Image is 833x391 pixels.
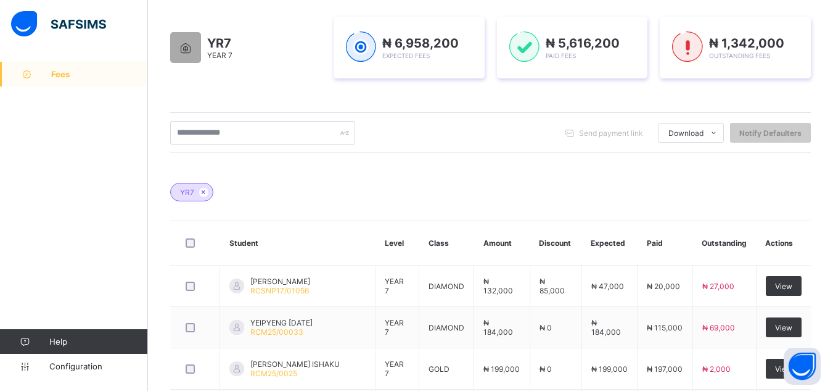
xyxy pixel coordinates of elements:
[250,327,303,337] span: RCM25/00033
[692,221,756,266] th: Outstanding
[591,282,624,291] span: ₦ 47,000
[579,128,643,138] span: Send payment link
[382,52,430,59] span: Expected Fees
[419,221,474,266] th: Class
[672,32,702,62] img: outstanding-1.146d663e52f09953f639664a84e30106.svg
[756,221,811,266] th: Actions
[375,221,419,266] th: Level
[220,221,375,266] th: Student
[540,323,552,332] span: ₦ 0
[702,364,731,374] span: ₦ 2,000
[250,277,310,286] span: [PERSON_NAME]
[346,32,376,62] img: expected-1.03dd87d44185fb6c27cc9b2570c10499.svg
[647,323,683,332] span: ₦ 115,000
[250,369,297,378] span: RCM25/0025
[638,221,693,266] th: Paid
[581,221,638,266] th: Expected
[540,364,552,374] span: ₦ 0
[250,286,309,295] span: RCSNP17/01056
[647,364,683,374] span: ₦ 197,000
[709,52,770,59] span: Outstanding Fees
[429,364,449,374] span: GOLD
[483,318,513,337] span: ₦ 184,000
[509,32,540,62] img: paid-1.3eb1404cbcb1d3b736510a26bbfa3ccb.svg
[483,364,520,374] span: ₦ 199,000
[591,318,621,337] span: ₦ 184,000
[207,51,232,60] span: YEAR 7
[49,337,147,347] span: Help
[250,318,313,327] span: YEIPYENG [DATE]
[250,359,340,369] span: [PERSON_NAME] ISHAKU
[647,282,680,291] span: ₦ 20,000
[385,277,404,295] span: YEAR 7
[385,359,404,378] span: YEAR 7
[709,36,784,51] span: ₦ 1,342,000
[702,282,734,291] span: ₦ 27,000
[702,323,735,332] span: ₦ 69,000
[775,282,792,291] span: View
[668,128,704,138] span: Download
[49,361,147,371] span: Configuration
[11,11,106,37] img: safsims
[207,36,232,51] span: YR7
[540,277,565,295] span: ₦ 85,000
[429,323,464,332] span: DIAMOND
[739,128,802,138] span: Notify Defaulters
[474,221,530,266] th: Amount
[775,323,792,332] span: View
[591,364,628,374] span: ₦ 199,000
[483,277,513,295] span: ₦ 132,000
[51,69,148,79] span: Fees
[429,282,464,291] span: DIAMOND
[382,36,459,51] span: ₦ 6,958,200
[775,364,792,374] span: View
[546,36,620,51] span: ₦ 5,616,200
[385,318,404,337] span: YEAR 7
[530,221,581,266] th: Discount
[784,348,821,385] button: Open asap
[180,188,194,197] span: YR7
[546,52,576,59] span: Paid Fees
